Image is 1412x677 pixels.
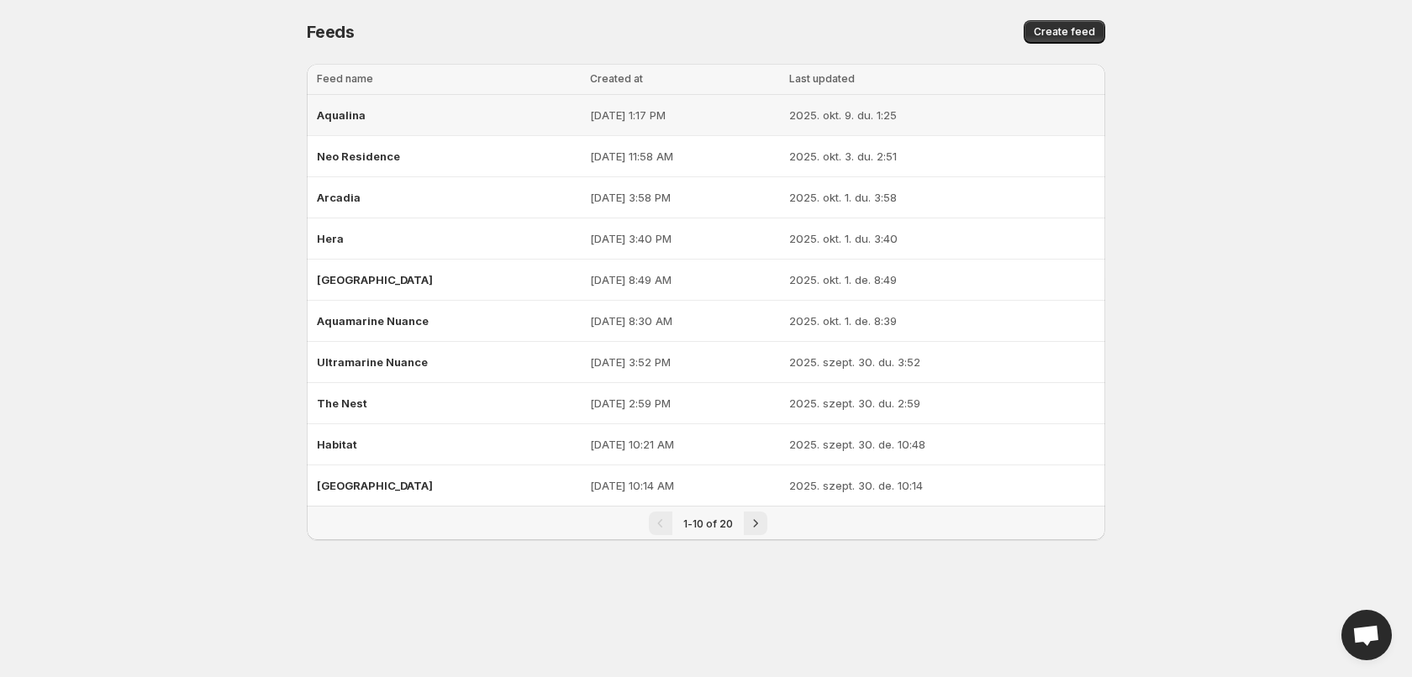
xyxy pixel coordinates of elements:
p: 2025. szept. 30. de. 10:14 [789,477,1095,494]
span: Ultramarine Nuance [317,355,428,369]
p: 2025. okt. 3. du. 2:51 [789,148,1095,165]
p: [DATE] 3:58 PM [590,189,780,206]
span: Neo Residence [317,150,400,163]
nav: Pagination [307,506,1105,540]
p: [DATE] 3:52 PM [590,354,780,370]
p: 2025. okt. 9. du. 1:25 [789,107,1095,123]
p: [DATE] 8:30 AM [590,312,780,329]
button: Next [744,512,767,535]
p: [DATE] 10:14 AM [590,477,780,494]
span: Created at [590,72,643,85]
p: 2025. okt. 1. du. 3:40 [789,230,1095,247]
p: [DATE] 11:58 AM [590,148,780,165]
p: 2025. okt. 1. du. 3:58 [789,189,1095,206]
p: [DATE] 1:17 PM [590,107,780,123]
span: Feed name [317,72,373,85]
p: [DATE] 2:59 PM [590,395,780,412]
span: Aquamarine Nuance [317,314,429,328]
p: 2025. szept. 30. du. 3:52 [789,354,1095,370]
span: Habitat [317,438,357,451]
p: 2025. okt. 1. de. 8:39 [789,312,1095,329]
span: 1-10 of 20 [683,517,733,530]
span: Arcadia [317,191,361,204]
span: Hera [317,232,344,245]
p: 2025. szept. 30. du. 2:59 [789,395,1095,412]
span: Last updated [789,72,855,85]
div: Open chat [1341,610,1392,660]
span: [GEOGRAPHIC_DATA] [317,273,433,286]
p: [DATE] 10:21 AM [590,436,780,453]
span: Aqualina [317,108,366,122]
button: Create feed [1024,20,1105,44]
span: The Nest [317,396,367,410]
p: [DATE] 8:49 AM [590,271,780,288]
p: 2025. szept. 30. de. 10:48 [789,436,1095,453]
span: Create feed [1034,25,1095,39]
p: [DATE] 3:40 PM [590,230,780,247]
p: 2025. okt. 1. de. 8:49 [789,271,1095,288]
span: Feeds [307,22,355,42]
span: [GEOGRAPHIC_DATA] [317,479,433,492]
